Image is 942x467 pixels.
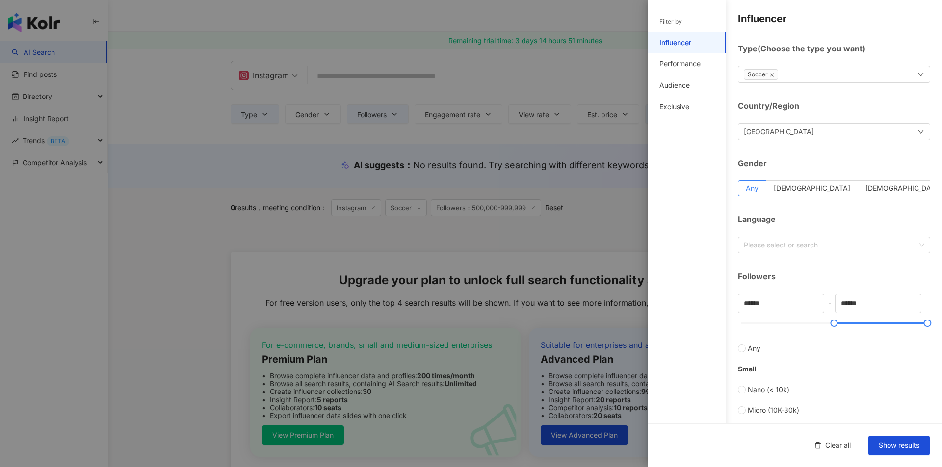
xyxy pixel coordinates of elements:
span: Soccer [744,69,778,80]
span: - [824,297,835,308]
span: Any [746,184,759,192]
div: Country/Region [738,100,930,111]
span: down [917,71,924,78]
div: Small [738,364,930,374]
span: [DEMOGRAPHIC_DATA] [865,184,942,192]
h4: Influencer [738,12,930,25]
div: [GEOGRAPHIC_DATA] [744,126,814,137]
span: Nano (< 10k) [748,384,789,395]
span: close [769,73,774,77]
div: Exclusive [659,102,689,112]
button: Clear all [805,436,861,455]
div: Language [738,214,930,224]
div: Followers [738,271,930,282]
button: Show results [868,436,930,455]
span: down [917,128,924,135]
span: Clear all [825,442,851,449]
span: delete [814,442,821,449]
div: Filter by [659,18,682,26]
span: Show results [879,442,919,449]
span: [DEMOGRAPHIC_DATA] [774,184,850,192]
div: Type ( Choose the type you want ) [738,43,930,54]
div: Influencer [659,38,691,48]
span: Any [748,343,760,354]
div: Gender [738,158,930,169]
div: Performance [659,59,701,69]
span: Micro (10K-30k) [748,405,799,416]
div: Audience [659,80,690,90]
